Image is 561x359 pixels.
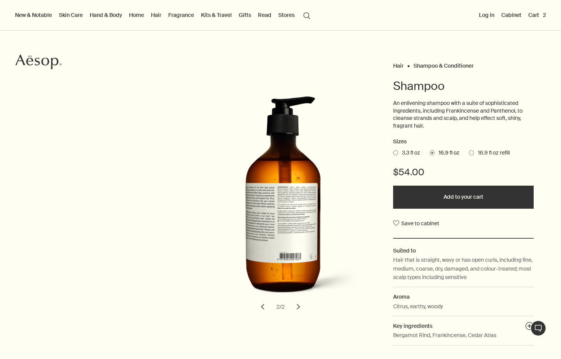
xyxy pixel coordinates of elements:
svg: Aesop [15,54,62,70]
a: Read [256,10,273,20]
button: Save to cabinet [393,216,439,230]
a: Aesop [13,52,64,73]
a: Cabinet [500,10,523,20]
img: Back of Shampoo in 500 mL amber bottle, with a black pump [198,96,368,306]
a: Kits & Travel [199,10,233,20]
button: Add to your cart - $54.00 [393,186,533,209]
button: Cart2 [527,10,548,20]
button: next slide [290,298,307,315]
p: An enlivening shampoo with a suite of sophisticated ingredients, including Frankincense and Panth... [393,100,533,130]
a: Hand & Body [88,10,124,20]
h1: Shampoo [393,78,533,94]
span: 16.9 fl oz refill [474,149,510,157]
a: Fragrance [167,10,196,20]
div: Shampoo [187,96,374,315]
p: Hair that is straight, wavy or has open curls, including fine, medium, coarse, dry, damaged, and ... [393,256,533,281]
a: Gifts [237,10,253,20]
a: Home [127,10,146,20]
button: Log in [477,10,496,20]
span: 16.9 fl oz [435,149,459,157]
button: previous slide [254,298,271,315]
a: Skin Care [57,10,84,20]
a: Hair [393,62,404,66]
button: Open search [300,8,314,22]
span: 3.3 fl oz [398,149,420,157]
button: New & Notable [13,10,54,20]
a: Shampoo & Conditioner [414,62,474,66]
span: Key ingredients [393,322,432,329]
a: Hair [149,10,163,20]
h2: Aroma [393,293,533,301]
h2: Sizes [393,137,533,146]
p: Citrus, earthy, woody [393,302,443,311]
button: Live Assistance [531,321,546,336]
h2: Suited to [393,246,533,255]
p: Bergamot Rind, Frankincense, Cedar Atlas [393,331,496,339]
span: $54.00 [393,166,424,178]
button: Stores [277,10,296,20]
button: Key ingredients [525,322,534,332]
